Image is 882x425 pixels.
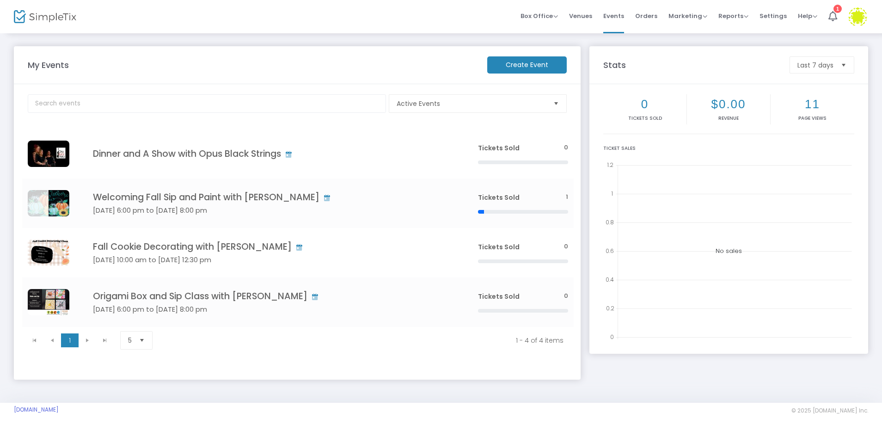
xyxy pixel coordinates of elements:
kendo-pager-info: 1 - 4 of 4 items [169,336,563,345]
span: Help [798,12,817,20]
m-panel-title: My Events [23,59,483,71]
span: Settings [759,4,787,28]
span: Tickets Sold [478,193,520,202]
span: © 2025 [DOMAIN_NAME] Inc. [791,407,868,414]
span: Orders [635,4,657,28]
span: Last 7 days [797,61,833,70]
span: 0 [564,292,568,301]
m-panel-title: Stats [599,59,785,71]
span: Events [603,4,624,28]
span: Tickets Sold [478,292,520,301]
h2: $0.00 [689,97,768,111]
button: Select [837,57,850,73]
span: Marketing [668,12,707,20]
span: Venues [569,4,592,28]
div: Ticket Sales [603,145,854,152]
h4: Dinner and A Show with Opus Black Strings [93,148,450,159]
span: 1 [566,193,568,202]
span: 0 [564,242,568,251]
h2: 11 [772,97,852,111]
h4: Fall Cookie Decorating with [PERSON_NAME] [93,241,450,252]
a: [DOMAIN_NAME] [14,406,59,413]
h5: [DATE] 6:00 pm to [DATE] 8:00 pm [93,206,450,215]
span: Reports [718,12,748,20]
span: 0 [564,143,568,152]
button: Select [135,332,148,349]
img: FallCookieClassMockup1.png [28,240,69,266]
div: Data table [22,129,574,327]
span: Tickets Sold [478,242,520,252]
img: WelcomefallSipandPaint.png [28,190,69,216]
img: 49301303512610442326902667294806255253227183n1.jpg [28,141,69,167]
p: Revenue [689,115,768,122]
button: Select [550,95,563,112]
span: 5 [128,336,132,345]
h2: 0 [605,97,685,111]
div: 1 [833,5,842,13]
p: Page Views [772,115,852,122]
span: Tickets Sold [478,143,520,153]
h5: [DATE] 10:00 am to [DATE] 12:30 pm [93,256,450,264]
h5: [DATE] 6:00 pm to [DATE] 8:00 pm [93,305,450,314]
span: Page 1 [61,333,79,347]
div: No sales [603,159,854,344]
img: OrigamiMakeSip1.png [28,289,69,315]
m-button: Create Event [487,56,567,74]
h4: Origami Box and Sip Class with [PERSON_NAME] [93,291,450,302]
span: Active Events [397,99,545,108]
h4: Welcoming Fall Sip and Paint with [PERSON_NAME] [93,192,450,203]
p: Tickets sold [605,115,685,122]
span: Box Office [521,12,558,20]
input: Search events [28,94,386,113]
